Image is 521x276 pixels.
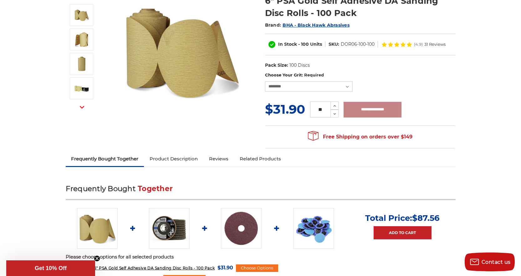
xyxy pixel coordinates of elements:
[74,266,215,270] span: 6" PSA Gold Self Adhesive DA Sanding Disc Rolls - 100 Pack
[310,41,322,47] span: Units
[301,41,309,47] span: 100
[289,62,310,69] dd: 100 Discs
[74,81,89,96] img: Black Hawk Abrasives 6" Gold Sticky Back PSA Discs
[217,263,233,272] span: $31.90
[74,32,89,47] img: 6" Roll of Gold PSA Discs
[341,41,375,48] dd: DOR06-100-100
[144,152,203,166] a: Product Description
[304,72,324,77] small: Required
[265,102,305,117] span: $31.90
[138,184,173,193] span: Together
[66,184,135,193] span: Frequently Bought
[424,42,446,46] span: 31 Reviews
[278,41,297,47] span: In Stock
[412,213,440,223] span: $87.56
[94,255,100,262] button: Close teaser
[6,260,95,276] div: Get 10% OffClose teaser
[465,253,515,271] button: Contact us
[74,7,89,23] img: 6" DA Sanding Discs on a Roll
[298,41,300,47] span: -
[66,253,456,261] p: Please choose options for all selected products
[77,208,118,249] img: 6" DA Sanding Discs on a Roll
[74,56,89,72] img: 6" Sticky Backed Sanding Discs
[74,101,89,114] button: Next
[35,265,67,271] span: Get 10% Off
[203,152,234,166] a: Reviews
[374,226,432,239] a: Add to Cart
[365,213,440,223] p: Total Price:
[265,62,288,69] dt: Pack Size:
[265,72,456,78] label: Choose Your Grit:
[414,42,423,46] span: (4.9)
[308,131,412,143] span: Free Shipping on orders over $149
[329,41,339,48] dt: SKU:
[66,152,144,166] a: Frequently Bought Together
[265,22,281,28] span: Brand:
[234,152,287,166] a: Related Products
[482,259,511,265] span: Contact us
[283,22,350,28] a: BHA - Black Hawk Abrasives
[236,264,278,272] div: Choose Options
